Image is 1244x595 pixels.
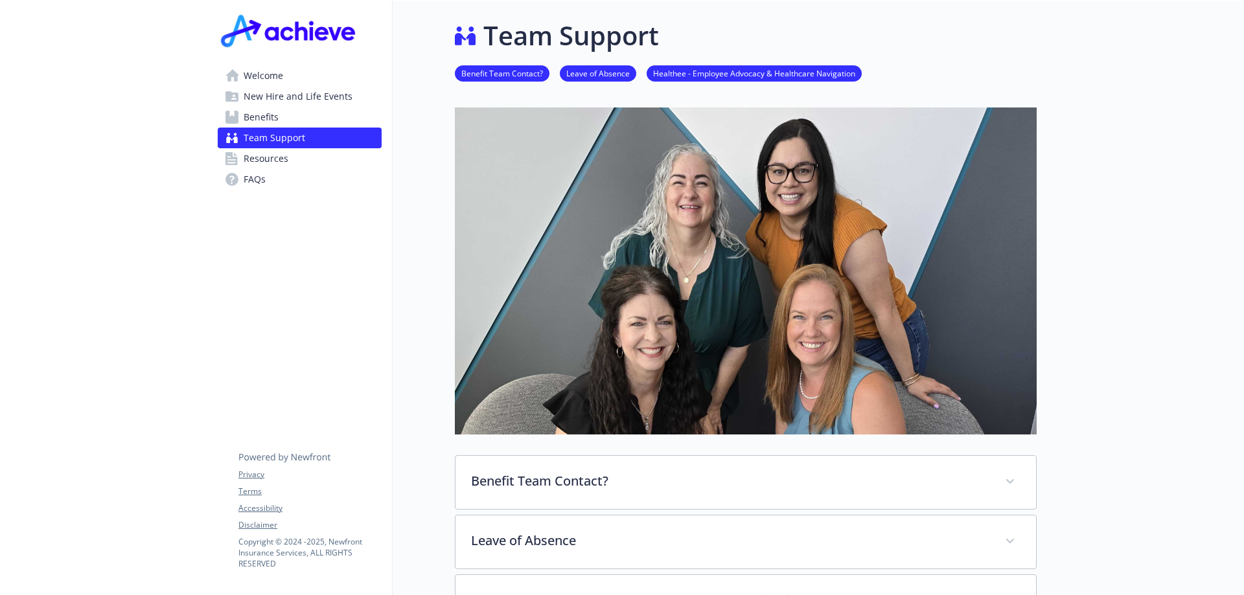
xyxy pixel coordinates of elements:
[455,67,549,79] a: Benefit Team Contact?
[483,16,659,55] h1: Team Support
[238,536,381,569] p: Copyright © 2024 - 2025 , Newfront Insurance Services, ALL RIGHTS RESERVED
[238,519,381,531] a: Disclaimer
[238,469,381,480] a: Privacy
[471,471,989,491] p: Benefit Team Contact?
[244,86,352,107] span: New Hire and Life Events
[560,67,636,79] a: Leave of Absence
[244,148,288,169] span: Resources
[647,67,862,79] a: Healthee - Employee Advocacy & Healthcare Navigation
[455,515,1036,568] div: Leave of Absence
[218,86,382,107] a: New Hire and Life Events
[218,128,382,148] a: Team Support
[244,169,266,190] span: FAQs
[244,128,305,148] span: Team Support
[244,65,283,86] span: Welcome
[218,148,382,169] a: Resources
[218,169,382,190] a: FAQs
[455,456,1036,509] div: Benefit Team Contact?
[238,502,381,514] a: Accessibility
[455,107,1037,434] img: team support page banner
[471,531,989,550] p: Leave of Absence
[218,65,382,86] a: Welcome
[238,486,381,497] a: Terms
[244,107,279,128] span: Benefits
[218,107,382,128] a: Benefits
